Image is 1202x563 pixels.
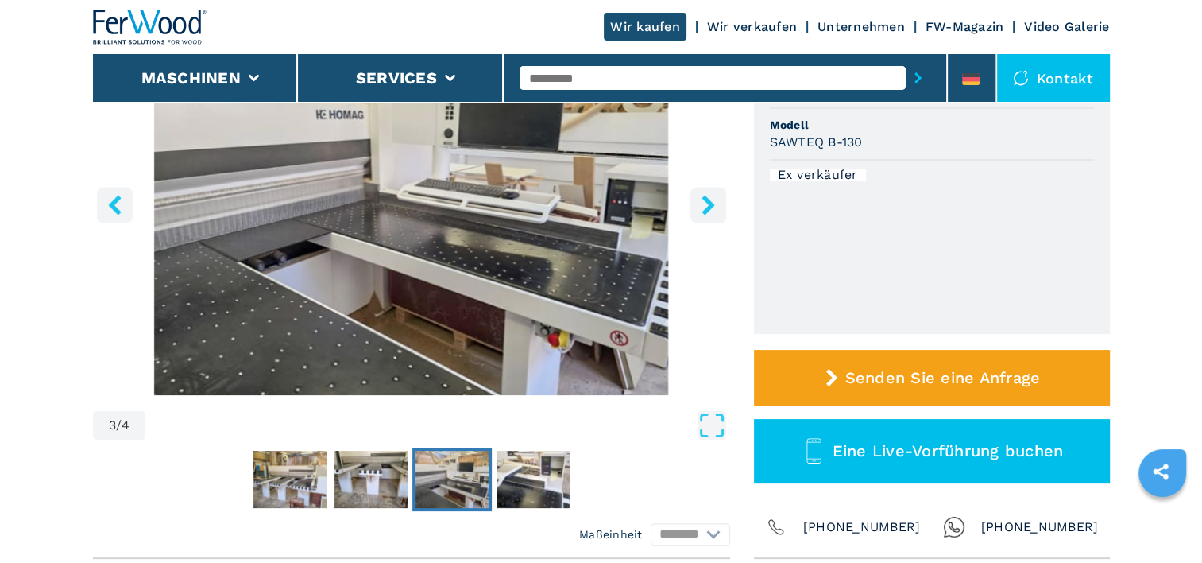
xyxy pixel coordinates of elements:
span: [PHONE_NUMBER] [803,516,921,538]
span: 4 [122,419,129,432]
span: Senden Sie eine Anfrage [844,368,1040,387]
span: 3 [109,419,116,432]
button: Go to Slide 4 [493,448,573,511]
button: Eine Live-Vorführung buchen [754,419,1110,483]
img: 08aeb5e827b78f4e36c2aee5b9b51da0 [415,451,489,508]
span: Modell [770,117,1094,133]
img: Kontakt [1013,70,1029,86]
div: Go to Slide 3 [93,10,730,395]
img: 051b3f79fc213b529e9ec02bc03b3005 [497,451,570,508]
img: Ferwood [93,10,207,45]
img: b56ca73c259e668177417e270059aec4 [253,451,327,508]
img: Phone [765,516,787,538]
button: Senden Sie eine Anfrage [754,350,1110,406]
iframe: Chat [1134,491,1190,551]
button: Maschinen [141,68,241,87]
a: FW-Magazin [926,19,1004,34]
span: / [116,419,122,432]
button: Go to Slide 3 [412,448,492,511]
nav: Thumbnail Navigation [93,448,730,511]
img: Whatsapp [943,516,965,538]
img: 278dd8de3ae8cd11d7ad4c515ed668a8 [334,451,408,508]
button: Go to Slide 2 [331,448,411,511]
div: Kontakt [997,54,1110,102]
button: Open Fullscreen [149,411,725,440]
button: Services [356,68,437,87]
a: Unternehmen [817,19,905,34]
a: Video Galerie [1024,19,1109,34]
img: Plattensäge – Beschickung von vorne HOMAG SAWTEQ B-130 [93,10,730,395]
h3: SAWTEQ B-130 [770,133,863,151]
span: [PHONE_NUMBER] [981,516,1099,538]
button: submit-button [906,60,930,96]
button: left-button [97,187,133,223]
div: Ex verkäufer [770,169,866,181]
a: Wir kaufen [604,13,686,41]
button: Go to Slide 1 [250,448,330,511]
span: Eine Live-Vorführung buchen [832,441,1063,460]
em: Maßeinheit [579,526,643,542]
button: right-button [690,187,726,223]
a: sharethis [1141,452,1181,491]
a: Wir verkaufen [707,19,797,34]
